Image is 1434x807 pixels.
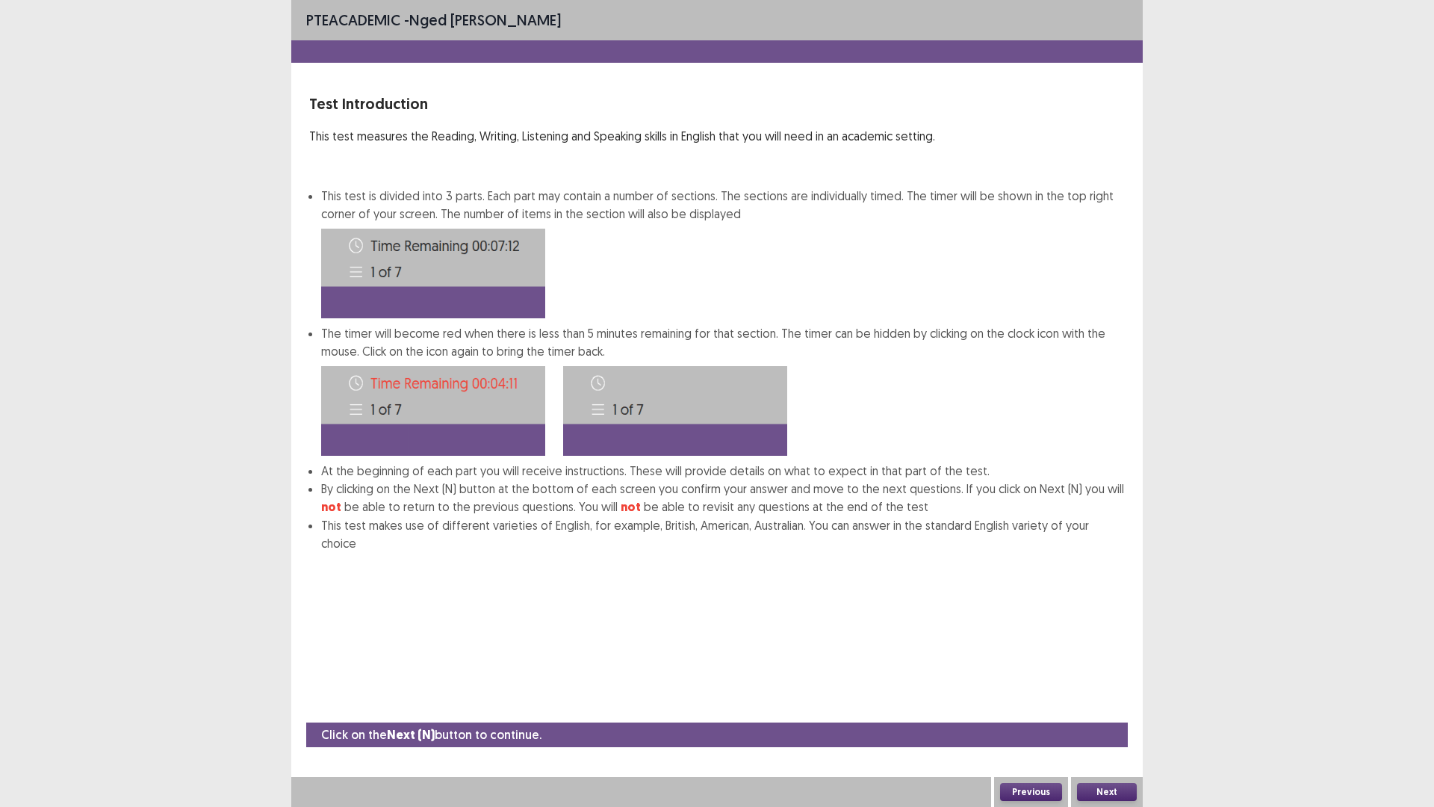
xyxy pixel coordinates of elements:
[387,727,435,743] strong: Next (N)
[621,499,641,515] strong: not
[321,324,1125,462] li: The timer will become red when there is less than 5 minutes remaining for that section. The timer...
[321,187,1125,318] li: This test is divided into 3 parts. Each part may contain a number of sections. The sections are i...
[306,10,400,29] span: PTE academic
[321,366,545,456] img: Time-image
[309,127,1125,145] p: This test measures the Reading, Writing, Listening and Speaking skills in English that you will n...
[321,726,541,744] p: Click on the button to continue.
[309,93,1125,115] p: Test Introduction
[321,229,545,318] img: Time-image
[321,516,1125,552] li: This test makes use of different varieties of English, for example, British, American, Australian...
[321,499,341,515] strong: not
[321,462,1125,480] li: At the beginning of each part you will receive instructions. These will provide details on what t...
[1077,783,1137,801] button: Next
[1000,783,1062,801] button: Previous
[306,9,561,31] p: - Nged [PERSON_NAME]
[563,366,787,456] img: Time-image
[321,480,1125,516] li: By clicking on the Next (N) button at the bottom of each screen you confirm your answer and move ...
